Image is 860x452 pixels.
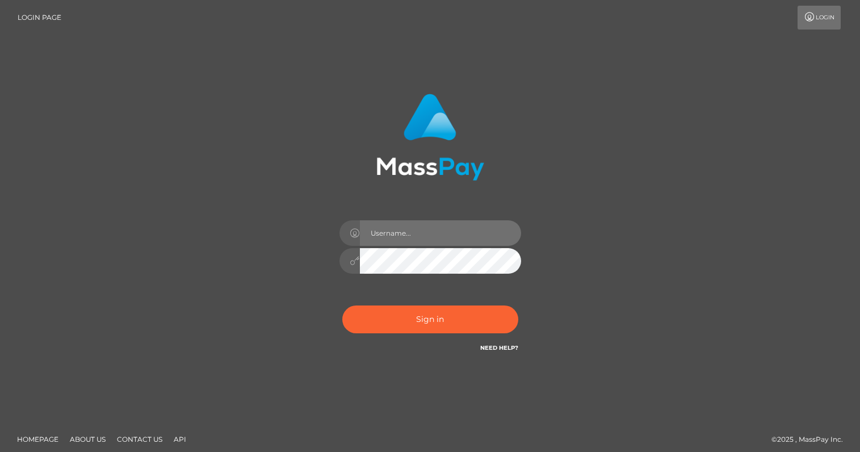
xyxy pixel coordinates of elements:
img: MassPay Login [376,94,484,181]
a: Login Page [18,6,61,30]
input: Username... [360,220,521,246]
button: Sign in [342,305,518,333]
div: © 2025 , MassPay Inc. [771,433,851,446]
a: Contact Us [112,430,167,448]
a: Need Help? [480,344,518,351]
a: Homepage [12,430,63,448]
a: API [169,430,191,448]
a: About Us [65,430,110,448]
a: Login [798,6,841,30]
